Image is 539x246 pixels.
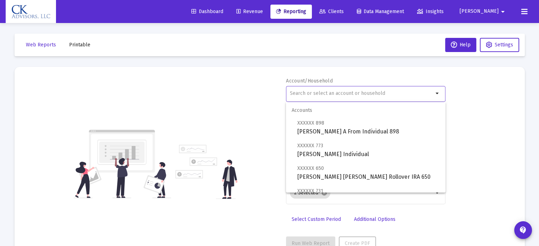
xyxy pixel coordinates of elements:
[354,216,395,222] span: Additional Options
[321,190,327,196] mat-icon: cancel
[411,5,449,19] a: Insights
[290,187,330,199] mat-chip: 2 Selected
[499,5,507,19] mat-icon: arrow_drop_down
[69,42,90,48] span: Printable
[11,5,51,19] img: Dashboard
[451,4,516,18] button: [PERSON_NAME]
[290,186,433,200] mat-chip-list: Selection
[286,78,333,84] label: Account/Household
[357,8,404,15] span: Data Management
[495,42,513,48] span: Settings
[297,119,440,136] span: [PERSON_NAME] A From Individual 898
[290,91,433,96] input: Search or select an account or household
[292,216,341,222] span: Select Custom Period
[480,38,519,52] button: Settings
[519,226,527,234] mat-icon: contact_support
[297,165,324,171] span: XXXXXX 650
[297,164,440,181] span: [PERSON_NAME] [PERSON_NAME] Rollover IRA 650
[433,189,442,197] mat-icon: arrow_drop_down
[191,8,223,15] span: Dashboard
[319,8,344,15] span: Clients
[460,8,499,15] span: [PERSON_NAME]
[63,38,96,52] button: Printable
[297,188,323,194] span: XXXXXX 731
[20,38,62,52] button: Web Reports
[286,102,445,119] span: Accounts
[270,5,312,19] a: Reporting
[433,89,442,98] mat-icon: arrow_drop_down
[175,145,237,199] img: reporting-alt
[445,38,476,52] button: Help
[314,5,349,19] a: Clients
[236,8,263,15] span: Revenue
[297,120,324,126] span: XXXXXX 898
[231,5,269,19] a: Revenue
[417,8,444,15] span: Insights
[451,42,471,48] span: Help
[297,187,440,204] span: [PERSON_NAME] A From Rollover IRA 731
[297,141,440,159] span: [PERSON_NAME] Individual
[26,42,56,48] span: Web Reports
[276,8,306,15] span: Reporting
[74,129,171,199] img: reporting
[186,5,229,19] a: Dashboard
[351,5,410,19] a: Data Management
[297,143,323,149] span: XXXXXX 773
